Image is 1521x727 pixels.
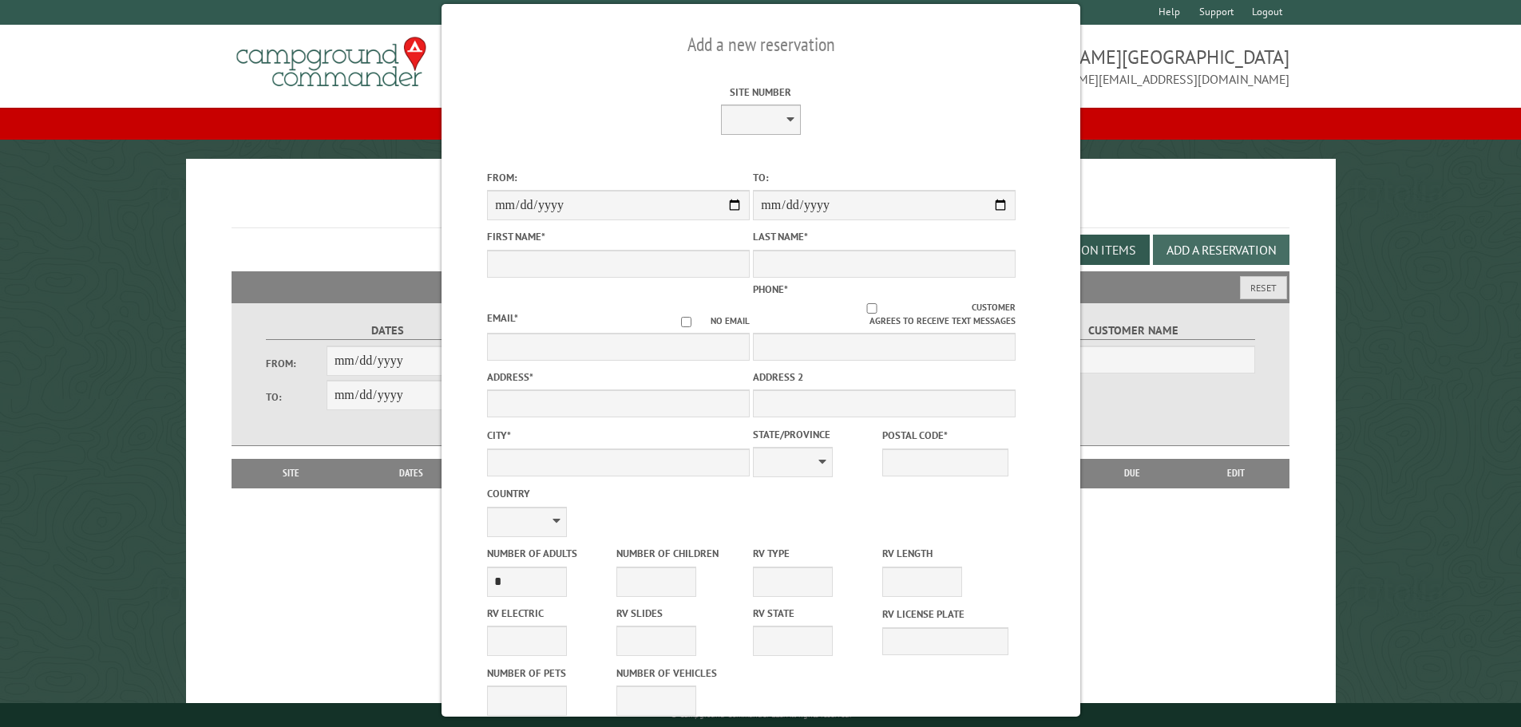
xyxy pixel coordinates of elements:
label: Postal Code [882,428,1008,443]
label: City [487,428,750,443]
h2: Filters [232,271,1290,302]
label: From: [266,356,327,371]
input: No email [662,317,711,327]
label: Country [487,486,750,501]
label: Last Name [753,229,1016,244]
label: RV State [753,606,879,621]
button: Add a Reservation [1153,235,1289,265]
h2: Add a new reservation [487,30,1035,60]
th: Site [240,459,343,488]
label: Customer Name [1012,322,1255,340]
label: Address [487,369,750,385]
label: Site Number [629,85,892,100]
h1: Reservations [232,184,1290,228]
label: RV Type [753,546,879,561]
label: RV Length [882,546,1008,561]
label: To: [753,170,1016,185]
label: Customer agrees to receive text messages [753,301,1016,328]
label: RV License Plate [882,606,1008,622]
input: Customer agrees to receive text messages [771,303,972,314]
th: Due [1082,459,1182,488]
label: Number of Pets [487,666,613,681]
label: RV Electric [487,606,613,621]
button: Reset [1240,276,1287,299]
img: Campground Commander [232,31,431,93]
label: State/Province [753,427,879,442]
label: Email [487,311,518,325]
label: Phone [753,283,788,296]
label: No email [662,314,750,328]
label: Dates [266,322,509,340]
label: Address 2 [753,369,1016,385]
label: Number of Vehicles [616,666,743,681]
label: Number of Adults [487,546,613,561]
label: RV Slides [616,606,743,621]
th: Edit [1182,459,1290,488]
label: To: [266,389,327,405]
label: From: [487,170,750,185]
label: Number of Children [616,546,743,561]
button: Edit Add-on Items [1012,235,1150,265]
small: © Campground Commander LLC. All rights reserved. [671,709,851,720]
th: Dates [343,459,480,488]
label: First Name [487,229,750,244]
